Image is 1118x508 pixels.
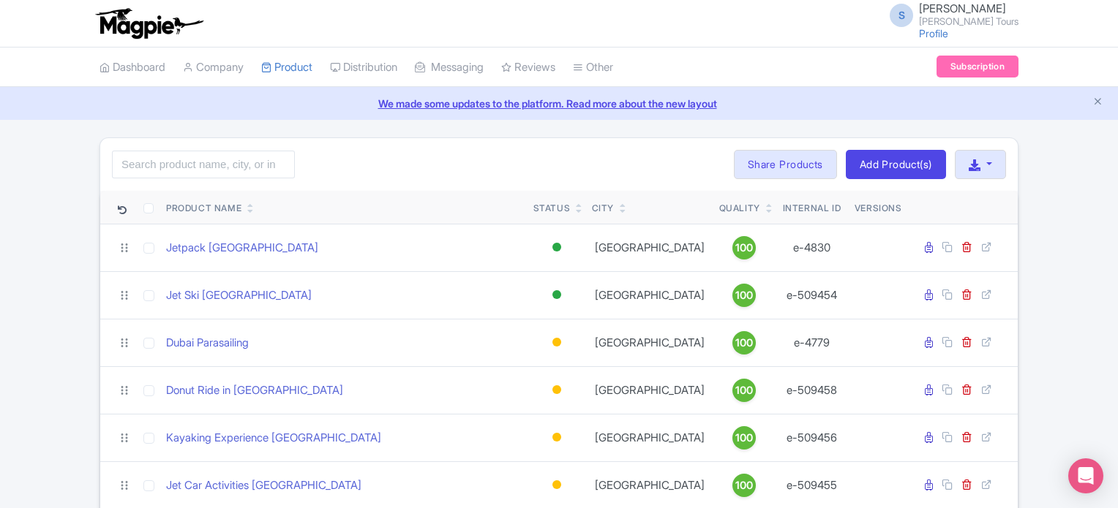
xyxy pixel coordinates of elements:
[775,224,849,271] td: e-4830
[735,430,753,446] span: 100
[719,202,760,215] div: Quality
[775,191,849,224] th: Internal ID
[719,474,769,497] a: 100
[719,379,769,402] a: 100
[735,240,753,256] span: 100
[166,382,343,399] a: Donut Ride in [GEOGRAPHIC_DATA]
[183,48,244,88] a: Company
[919,27,948,39] a: Profile
[586,271,713,319] td: [GEOGRAPHIC_DATA]
[775,414,849,461] td: e-509456
[919,1,1006,15] span: [PERSON_NAME]
[586,224,713,271] td: [GEOGRAPHIC_DATA]
[586,414,713,461] td: [GEOGRAPHIC_DATA]
[775,319,849,366] td: e-4779
[937,56,1018,77] a: Subscription
[9,96,1109,111] a: We made some updates to the platform. Read more about the new layout
[112,151,295,178] input: Search product name, city, or interal id
[330,48,397,88] a: Distribution
[166,335,249,352] a: Dubai Parasailing
[166,477,361,494] a: Jet Car Activities [GEOGRAPHIC_DATA]
[735,382,753,398] span: 100
[881,3,1018,26] a: S [PERSON_NAME] [PERSON_NAME] Tours
[919,17,1018,26] small: [PERSON_NAME] Tours
[735,477,753,493] span: 100
[890,4,913,27] span: S
[592,202,614,215] div: City
[849,191,908,224] th: Versions
[166,430,381,447] a: Kayaking Experience [GEOGRAPHIC_DATA]
[549,474,564,496] div: Building
[1068,458,1103,493] div: Open Intercom Messenger
[166,240,318,257] a: Jetpack [GEOGRAPHIC_DATA]
[166,287,312,304] a: Jet Ski [GEOGRAPHIC_DATA]
[586,319,713,366] td: [GEOGRAPHIC_DATA]
[549,237,564,258] div: Active
[775,271,849,319] td: e-509454
[586,366,713,414] td: [GEOGRAPHIC_DATA]
[261,48,312,88] a: Product
[549,284,564,306] div: Active
[166,202,241,215] div: Product Name
[549,332,564,353] div: Building
[1092,94,1103,111] button: Close announcement
[501,48,555,88] a: Reviews
[846,150,946,179] a: Add Product(s)
[533,202,571,215] div: Status
[719,284,769,307] a: 100
[100,48,165,88] a: Dashboard
[719,426,769,450] a: 100
[734,150,837,179] a: Share Products
[775,366,849,414] td: e-509458
[735,287,753,303] span: 100
[549,379,564,401] div: Building
[719,236,769,259] a: 100
[573,48,613,88] a: Other
[719,331,769,355] a: 100
[92,7,206,39] img: logo-ab69f6fb50320c5b225c76a69d11143b.png
[735,335,753,351] span: 100
[415,48,484,88] a: Messaging
[549,427,564,448] div: Building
